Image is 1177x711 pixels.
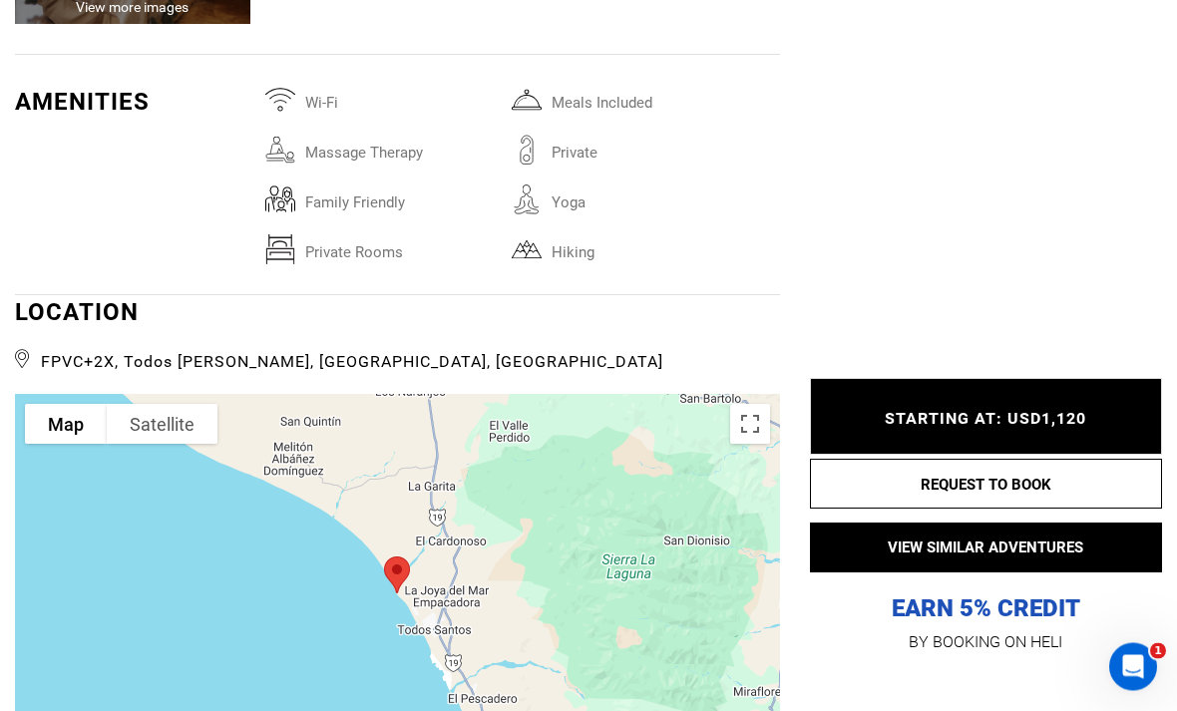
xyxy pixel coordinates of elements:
[542,235,759,261] span: Hiking
[1109,643,1157,691] iframe: Intercom live chat
[1150,643,1166,659] span: 1
[295,136,513,162] span: massage therapy
[265,185,295,215] img: familyfriendly.svg
[810,523,1162,572] button: VIEW SIMILAR ADVENTURES
[107,405,217,445] button: Show satellite imagery
[512,235,542,265] img: hiking.svg
[15,296,780,375] div: LOCATION
[15,86,250,120] div: Amenities
[512,86,542,116] img: mealsincluded.svg
[730,405,770,445] button: Toggle fullscreen view
[810,628,1162,656] p: BY BOOKING ON HELI
[265,235,295,265] img: privaterooms.svg
[512,136,542,166] img: private.svg
[25,405,107,445] button: Show street map
[265,86,295,116] img: wifi.svg
[15,345,780,375] span: FPVC+2X, Todos [PERSON_NAME], [GEOGRAPHIC_DATA], [GEOGRAPHIC_DATA]
[295,185,513,211] span: family friendly
[810,394,1162,624] p: EARN 5% CREDIT
[265,136,295,166] img: massagetherapy.svg
[295,235,513,261] span: Private Rooms
[542,185,759,211] span: Yoga
[512,185,542,215] img: yoga.svg
[810,459,1162,509] button: REQUEST TO BOOK
[542,86,759,112] span: Meals included
[542,136,759,162] span: Private
[885,410,1086,429] span: STARTING AT: USD1,120
[295,86,513,112] span: Wi-Fi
